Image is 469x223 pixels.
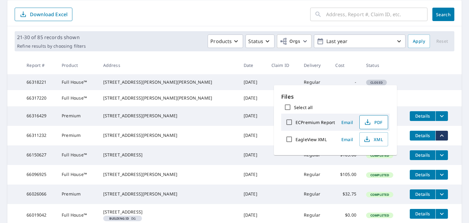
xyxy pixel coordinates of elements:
td: Full House™ [57,74,98,90]
span: Details [413,152,432,158]
span: Details [413,113,432,119]
td: 66096925 [22,165,57,185]
span: Email [340,119,354,125]
span: Completed [367,153,393,158]
button: filesDropdownBtn-66019042 [435,209,448,219]
button: PDF [359,115,388,129]
td: Premium [57,126,98,145]
td: [DATE] [239,165,267,185]
td: Regular [299,74,330,90]
td: Regular [299,185,330,204]
em: Building ID [109,217,129,220]
td: Full House™ [57,145,98,165]
td: Regular [299,165,330,185]
td: [DATE] [239,145,267,165]
span: Details [413,191,432,197]
th: Address [98,56,239,74]
span: Search [437,12,449,17]
td: Premium [57,185,98,204]
button: detailsBtn-66311232 [410,131,435,141]
span: Details [413,211,432,217]
td: $32.75 [330,185,361,204]
td: [DATE] [239,126,267,145]
p: Refine results by choosing filters [17,43,86,49]
p: 21-30 of 85 records shown [17,34,86,41]
button: detailsBtn-66316429 [410,111,435,121]
th: Status [361,56,405,74]
button: Search [432,8,454,21]
span: Details [413,172,432,177]
td: [DATE] [239,106,267,126]
button: filesDropdownBtn-66150627 [435,150,448,160]
th: Cost [330,56,361,74]
th: Report # [22,56,57,74]
td: Full House™ [57,165,98,185]
input: Address, Report #, Claim ID, etc. [326,6,427,23]
th: Date [239,56,267,74]
button: Last year [314,35,405,48]
p: Download Excel [30,11,67,18]
th: Claim ID [267,56,299,74]
td: - [330,74,361,90]
td: 66026066 [22,185,57,204]
div: [STREET_ADDRESS][PERSON_NAME] [103,132,234,138]
button: detailsBtn-66026066 [410,189,435,199]
span: Apply [413,38,425,45]
div: [STREET_ADDRESS][PERSON_NAME][PERSON_NAME] [103,95,234,101]
label: ECPremium Report [296,119,335,125]
div: [STREET_ADDRESS][PERSON_NAME] [103,171,234,177]
p: Files [281,93,390,101]
button: filesDropdownBtn-66316429 [435,111,448,121]
p: Products [210,38,232,45]
span: XML [363,136,383,143]
span: Details [413,133,432,138]
button: XML [359,132,388,146]
span: Completed [367,173,393,177]
button: filesDropdownBtn-66311232 [435,131,448,141]
td: Full House™ [57,90,98,106]
td: 66311232 [22,126,57,145]
button: filesDropdownBtn-66096925 [435,170,448,180]
span: Closed [367,80,386,85]
th: Product [57,56,98,74]
td: [DATE] [239,185,267,204]
button: Products [208,35,243,48]
button: Status [245,35,274,48]
span: PDF [363,119,383,126]
button: Email [337,135,357,144]
button: Orgs [277,35,311,48]
td: 66316429 [22,106,57,126]
button: filesDropdownBtn-66026066 [435,189,448,199]
td: Premium [57,106,98,126]
span: Orgs [280,38,300,45]
p: Last year [324,36,395,47]
label: Select all [294,104,313,110]
div: [STREET_ADDRESS] [103,152,234,158]
span: Completed [367,192,393,197]
div: [STREET_ADDRESS] [103,209,234,215]
td: $105.00 [330,165,361,185]
button: detailsBtn-66019042 [410,209,435,219]
button: detailsBtn-66096925 [410,170,435,180]
label: EagleView XML [296,137,327,142]
td: 66318221 [22,74,57,90]
button: Email [337,118,357,127]
td: 66150627 [22,145,57,165]
button: Apply [408,35,430,48]
span: DG [106,217,140,220]
span: Email [340,137,354,142]
button: Download Excel [15,8,72,21]
td: [DATE] [239,90,267,106]
div: [STREET_ADDRESS][PERSON_NAME] [103,191,234,197]
td: [DATE] [239,74,267,90]
span: Completed [367,213,393,218]
div: [STREET_ADDRESS][PERSON_NAME] [103,113,234,119]
th: Delivery [299,56,330,74]
td: 66317220 [22,90,57,106]
button: detailsBtn-66150627 [410,150,435,160]
div: [STREET_ADDRESS][PERSON_NAME][PERSON_NAME] [103,79,234,85]
p: Status [248,38,263,45]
